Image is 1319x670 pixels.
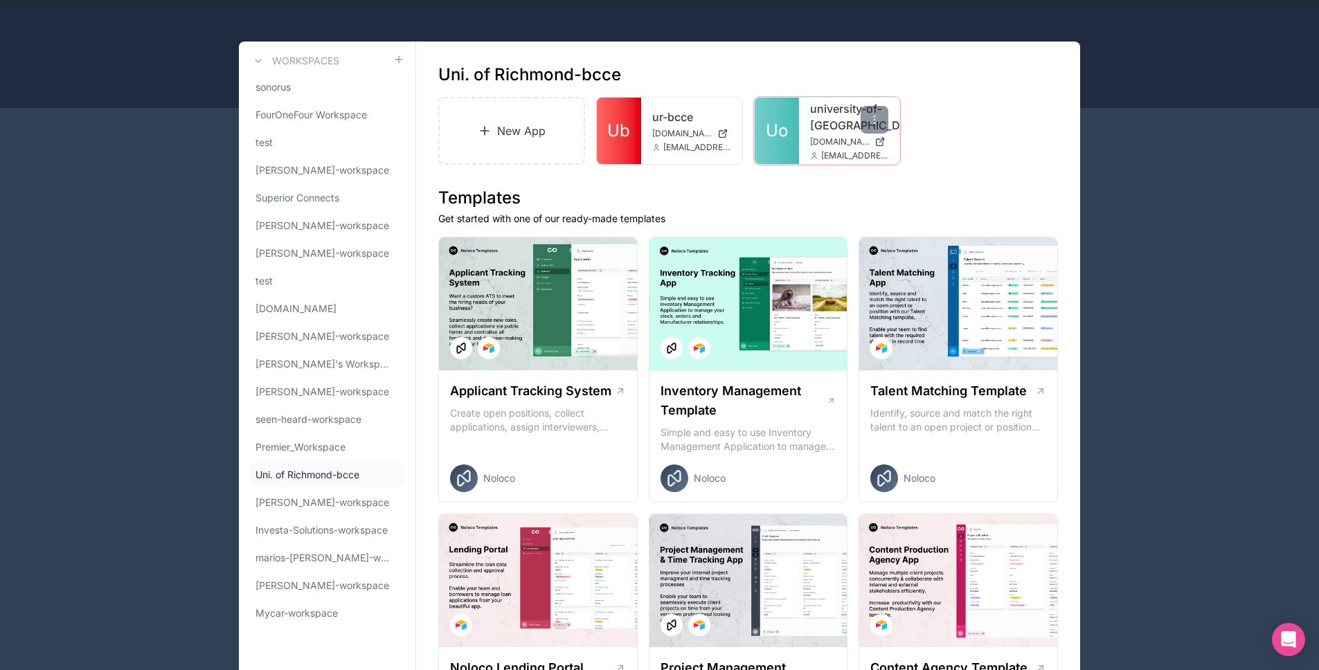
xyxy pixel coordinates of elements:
a: test [250,269,404,293]
a: Uo [755,98,799,164]
span: Noloco [483,471,515,485]
a: [PERSON_NAME]-workspace [250,158,404,183]
a: [DOMAIN_NAME] [250,296,404,321]
span: [PERSON_NAME]-workspace [255,329,389,343]
a: [PERSON_NAME]-workspace [250,573,404,598]
img: Airtable Logo [876,619,887,631]
a: [PERSON_NAME]-workspace [250,324,404,349]
a: FourOneFour Workspace [250,102,404,127]
span: [EMAIL_ADDRESS][DOMAIN_NAME] [821,150,889,161]
span: [PERSON_NAME]-workspace [255,579,389,592]
h1: Inventory Management Template [661,381,827,420]
p: Identify, source and match the right talent to an open project or position with our Talent Matchi... [870,406,1046,434]
span: sonorus [255,80,291,94]
span: [PERSON_NAME]-workspace [255,163,389,177]
a: [PERSON_NAME]-workspace [250,241,404,266]
a: Mycar-workspace [250,601,404,626]
span: seen-heard-workspace [255,413,361,426]
span: Uni. of Richmond-bcce [255,468,359,482]
a: marios-[PERSON_NAME]-workspace [250,545,404,570]
span: Investa-Solutions-workspace [255,523,388,537]
a: Workspaces [250,53,339,69]
img: Airtable Logo [456,619,467,631]
a: [DOMAIN_NAME] [652,128,731,139]
h1: Talent Matching Template [870,381,1027,401]
a: university-of-[GEOGRAPHIC_DATA] [810,100,889,134]
span: Premier_Workspace [255,440,346,454]
a: ur-bcce [652,109,731,125]
h1: Uni. of Richmond-bcce [438,64,621,86]
p: Create open positions, collect applications, assign interviewers, centralise candidate feedback a... [450,406,626,434]
img: Airtable Logo [694,343,705,354]
span: Superior Connects [255,191,339,205]
img: Airtable Logo [694,619,705,631]
span: [DOMAIN_NAME] [810,136,870,147]
a: Uni. of Richmond-bcce [250,462,404,487]
span: Uo [766,120,788,142]
a: Superior Connects [250,185,404,210]
span: [PERSON_NAME]-workspace [255,385,389,399]
h3: Workspaces [272,54,339,68]
img: Airtable Logo [483,343,494,354]
img: Airtable Logo [876,343,887,354]
p: Get started with one of our ready-made templates [438,212,1058,226]
span: marios-[PERSON_NAME]-workspace [255,551,393,565]
span: [PERSON_NAME]-workspace [255,496,389,509]
span: Noloco [904,471,935,485]
span: [DOMAIN_NAME] [255,302,337,316]
span: Ub [607,120,630,142]
span: test [255,274,273,288]
a: Investa-Solutions-workspace [250,518,404,543]
a: Ub [597,98,641,164]
a: New App [438,97,585,165]
a: [PERSON_NAME]-workspace [250,490,404,515]
a: [DOMAIN_NAME] [810,136,889,147]
h1: Applicant Tracking System [450,381,611,401]
span: [PERSON_NAME]-workspace [255,246,389,260]
span: [PERSON_NAME]-workspace [255,219,389,233]
a: [PERSON_NAME]-workspace [250,379,404,404]
span: Mycar-workspace [255,606,338,620]
a: test [250,130,404,155]
span: FourOneFour Workspace [255,108,367,122]
span: [EMAIL_ADDRESS][DOMAIN_NAME] [663,142,731,153]
span: [PERSON_NAME]'s Workspace [255,357,393,371]
a: seen-heard-workspace [250,407,404,432]
a: [PERSON_NAME]-workspace [250,213,404,238]
span: test [255,136,273,150]
div: Open Intercom Messenger [1272,623,1305,656]
p: Simple and easy to use Inventory Management Application to manage your stock, orders and Manufact... [661,426,836,453]
span: Noloco [694,471,726,485]
a: sonorus [250,75,404,100]
a: [PERSON_NAME]'s Workspace [250,352,404,377]
h1: Templates [438,187,1058,209]
span: [DOMAIN_NAME] [652,128,712,139]
a: Premier_Workspace [250,435,404,460]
